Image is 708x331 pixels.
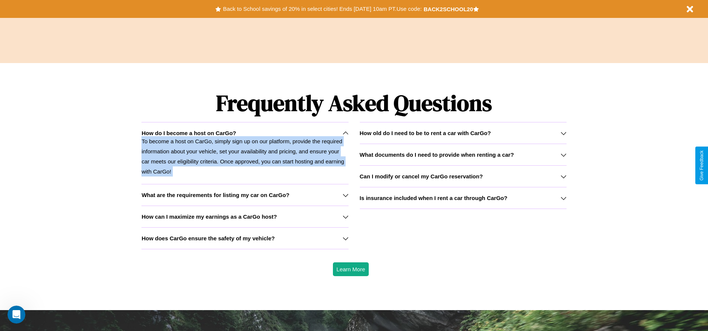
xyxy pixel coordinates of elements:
[141,84,566,122] h1: Frequently Asked Questions
[141,192,289,198] h3: What are the requirements for listing my car on CarGo?
[141,136,348,177] p: To become a host on CarGo, simply sign up on our platform, provide the required information about...
[360,152,514,158] h3: What documents do I need to provide when renting a car?
[360,130,491,136] h3: How old do I need to be to rent a car with CarGo?
[699,150,704,181] div: Give Feedback
[221,4,423,14] button: Back to School savings of 20% in select cities! Ends [DATE] 10am PT.Use code:
[7,306,25,324] iframe: Intercom live chat
[141,130,236,136] h3: How do I become a host on CarGo?
[141,213,277,220] h3: How can I maximize my earnings as a CarGo host?
[141,235,275,241] h3: How does CarGo ensure the safety of my vehicle?
[360,173,483,179] h3: Can I modify or cancel my CarGo reservation?
[360,195,508,201] h3: Is insurance included when I rent a car through CarGo?
[333,262,369,276] button: Learn More
[424,6,473,12] b: BACK2SCHOOL20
